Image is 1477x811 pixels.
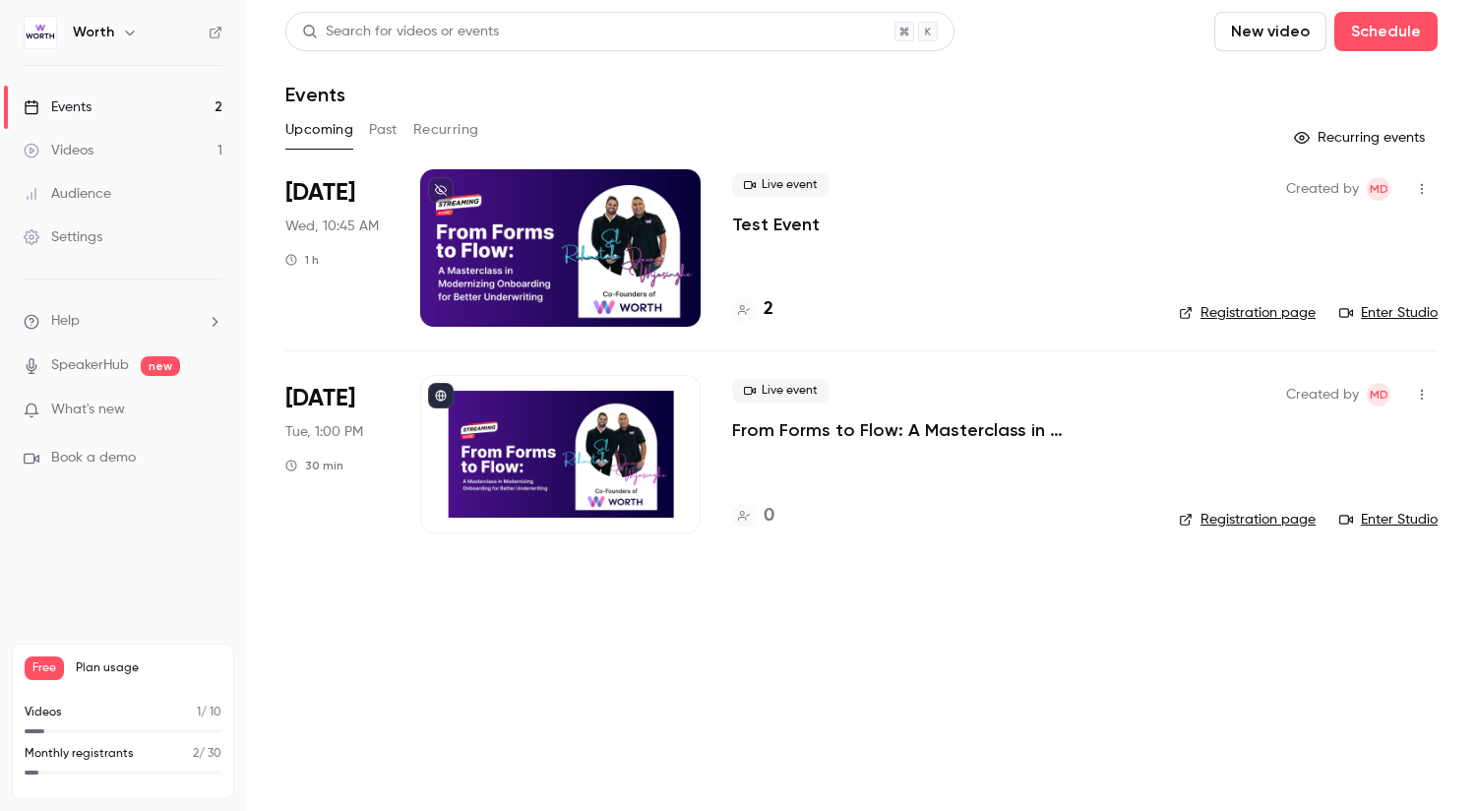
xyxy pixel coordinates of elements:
span: [DATE] [285,177,355,209]
div: Search for videos or events [302,22,499,42]
a: Enter Studio [1339,303,1438,323]
div: 1 h [285,252,319,268]
p: Videos [25,704,62,721]
h4: 0 [764,503,774,530]
button: Past [369,114,398,146]
a: 2 [732,296,773,323]
button: Recurring events [1285,122,1438,154]
p: / 10 [197,704,221,721]
span: [DATE] [285,383,355,414]
span: Plan usage [76,660,221,676]
a: Enter Studio [1339,510,1438,530]
span: Created by [1286,383,1359,406]
span: Live event [732,173,830,197]
img: Worth [25,17,56,48]
a: Registration page [1179,510,1316,530]
div: Sep 3 Wed, 10:45 AM (America/New York) [285,169,389,327]
span: 2 [193,748,199,760]
div: Videos [24,141,93,160]
span: Free [25,656,64,680]
span: Marilena De Niear [1367,177,1390,201]
button: Schedule [1334,12,1438,51]
span: 1 [197,707,201,718]
a: From Forms to Flow: A Masterclass in Modernizing Onboarding for Better Underwriting [732,418,1147,442]
a: SpeakerHub [51,355,129,376]
span: Tue, 1:00 PM [285,422,363,442]
button: Recurring [413,114,479,146]
span: Live event [732,379,830,403]
span: Marilena De Niear [1367,383,1390,406]
p: / 30 [193,745,221,763]
span: Created by [1286,177,1359,201]
h6: Worth [73,23,114,42]
a: 0 [732,503,774,530]
a: Registration page [1179,303,1316,323]
div: 30 min [285,458,343,473]
h4: 2 [764,296,773,323]
span: Help [51,311,80,332]
div: Audience [24,184,111,204]
button: New video [1214,12,1326,51]
div: Sep 23 Tue, 1:00 PM (America/New York) [285,375,389,532]
span: What's new [51,400,125,420]
span: new [141,356,180,376]
span: MD [1370,383,1388,406]
span: Book a demo [51,448,136,468]
a: Test Event [732,213,820,236]
li: help-dropdown-opener [24,311,222,332]
div: Settings [24,227,102,247]
h1: Events [285,83,345,106]
span: Wed, 10:45 AM [285,217,379,236]
button: Upcoming [285,114,353,146]
p: Monthly registrants [25,745,134,763]
span: MD [1370,177,1388,201]
div: Events [24,97,92,117]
